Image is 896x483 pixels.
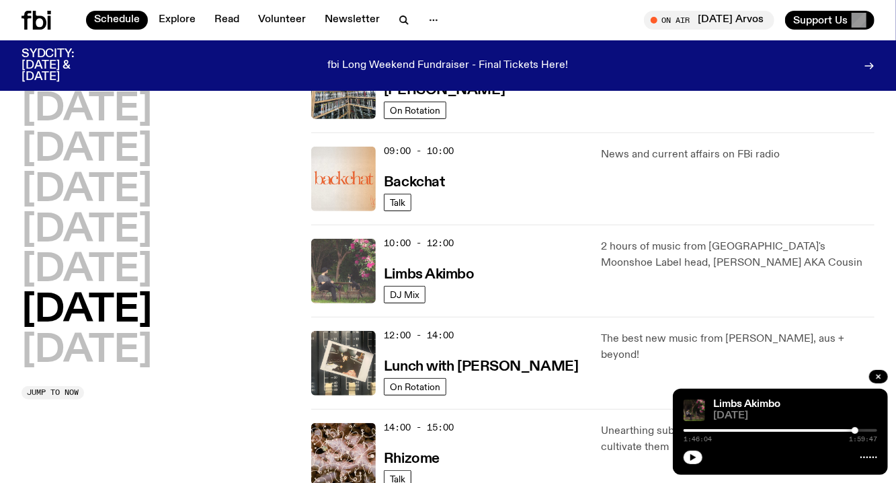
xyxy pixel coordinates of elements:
[250,11,314,30] a: Volunteer
[22,48,108,83] h3: SYDCITY: [DATE] & [DATE]
[384,265,475,282] a: Limbs Akimbo
[390,106,440,116] span: On Rotation
[22,172,152,209] button: [DATE]
[384,378,446,396] a: On Rotation
[384,421,454,434] span: 14:00 - 15:00
[384,357,578,374] a: Lunch with [PERSON_NAME]
[22,91,152,128] button: [DATE]
[390,382,440,392] span: On Rotation
[684,400,705,421] img: Jackson sits at an outdoor table, legs crossed and gazing at a black and brown dog also sitting a...
[713,411,877,421] span: [DATE]
[22,252,152,289] button: [DATE]
[384,237,454,250] span: 10:00 - 12:00
[384,173,444,190] a: Backchat
[390,198,405,208] span: Talk
[384,176,444,190] h3: Backchat
[601,239,874,271] p: 2 hours of music from [GEOGRAPHIC_DATA]'s Moonshoe Label head, [PERSON_NAME] AKA Cousin
[384,449,440,466] a: Rhizome
[601,331,874,363] p: The best new music from [PERSON_NAME], aus + beyond!
[384,286,425,303] a: DJ Mix
[601,423,874,455] p: Unearthing subcultural ecologies and the people who cultivate them
[384,194,411,211] a: Talk
[317,11,388,30] a: Newsletter
[384,145,454,157] span: 09:00 - 10:00
[27,389,79,396] span: Jump to now
[151,11,204,30] a: Explore
[311,331,376,396] img: A polaroid of Ella Avni in the studio on top of the mixer which is also located in the studio.
[206,11,247,30] a: Read
[713,399,780,410] a: Limbs Akimbo
[384,329,454,342] span: 12:00 - 14:00
[384,360,578,374] h3: Lunch with [PERSON_NAME]
[22,332,152,370] button: [DATE]
[390,290,419,300] span: DJ Mix
[644,11,774,30] button: On Air[DATE] Arvos
[684,436,712,443] span: 1:46:04
[849,436,877,443] span: 1:59:47
[22,292,152,330] button: [DATE]
[785,11,874,30] button: Support Us
[86,11,148,30] a: Schedule
[22,131,152,169] button: [DATE]
[22,212,152,250] button: [DATE]
[384,268,475,282] h3: Limbs Akimbo
[601,147,874,163] p: News and current affairs on FBi radio
[311,239,376,303] img: Jackson sits at an outdoor table, legs crossed and gazing at a black and brown dog also sitting a...
[384,452,440,466] h3: Rhizome
[22,386,84,400] button: Jump to now
[384,102,446,119] a: On Rotation
[793,14,848,26] span: Support Us
[328,60,569,72] p: fbi Long Weekend Fundraiser - Final Tickets Here!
